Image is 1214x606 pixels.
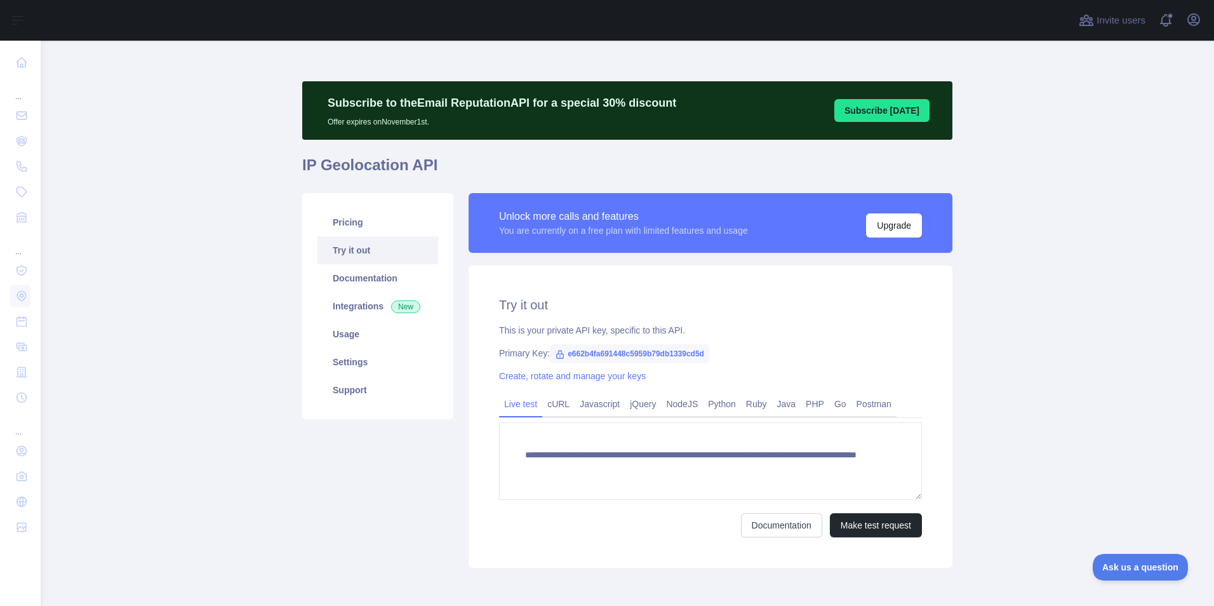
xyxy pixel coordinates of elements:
button: Invite users [1076,10,1148,30]
div: You are currently on a free plan with limited features and usage [499,224,748,237]
a: Go [829,394,851,414]
span: e662b4fa691448c5959b79db1339cd5d [550,344,709,363]
button: Subscribe [DATE] [834,99,930,122]
a: jQuery [625,394,661,414]
a: Live test [499,394,542,414]
div: This is your private API key, specific to this API. [499,324,922,337]
iframe: Toggle Customer Support [1093,554,1189,581]
button: Make test request [830,513,922,537]
div: ... [10,231,30,257]
a: Ruby [741,394,772,414]
a: Integrations New [317,292,438,320]
p: Offer expires on November 1st. [328,112,676,127]
p: Subscribe to the Email Reputation API for a special 30 % discount [328,94,676,112]
a: Try it out [317,236,438,264]
div: Primary Key: [499,347,922,360]
span: New [391,300,420,313]
a: Usage [317,320,438,348]
a: Documentation [317,264,438,292]
div: Unlock more calls and features [499,209,748,224]
a: Python [703,394,741,414]
span: Invite users [1097,13,1145,28]
a: PHP [801,394,829,414]
a: Postman [851,394,897,414]
a: Settings [317,348,438,376]
div: ... [10,76,30,102]
a: Pricing [317,208,438,236]
a: cURL [542,394,575,414]
a: Javascript [575,394,625,414]
h2: Try it out [499,296,922,314]
h1: IP Geolocation API [302,155,952,185]
a: Support [317,376,438,404]
a: Create, rotate and manage your keys [499,371,646,381]
a: Java [772,394,801,414]
a: NodeJS [661,394,703,414]
div: ... [10,412,30,437]
a: Documentation [741,513,822,537]
button: Upgrade [866,213,922,238]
